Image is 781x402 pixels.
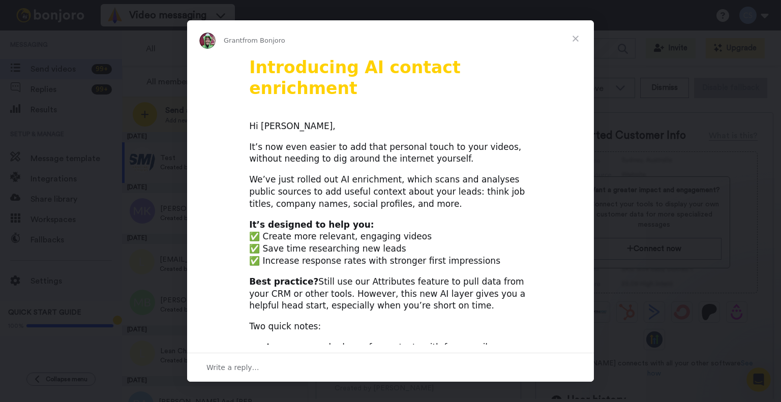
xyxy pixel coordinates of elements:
div: ✅ Create more relevant, engaging videos ✅ Save time researching new leads ✅ Increase response rat... [249,219,532,267]
b: It’s designed to help you: [249,220,374,230]
b: Best practice? [249,276,318,287]
li: Accuracy may be lower for contacts with free email addresses (like Gmail/Yahoo). [265,342,532,366]
div: It’s now even easier to add that personal touch to your videos, without needing to dig around the... [249,141,532,166]
span: Write a reply… [206,361,259,374]
span: Close [557,20,594,57]
div: Still use our Attributes feature to pull data from your CRM or other tools. However, this new AI ... [249,276,532,312]
span: Grant [224,37,243,44]
img: Profile image for Grant [199,33,216,49]
div: Two quick notes: [249,321,532,333]
div: Hi [PERSON_NAME], [249,120,532,133]
span: from Bonjoro [243,37,285,44]
div: Open conversation and reply [187,353,594,382]
b: Introducing AI contact enrichment [249,57,461,98]
div: We’ve just rolled out AI enrichment, which scans and analyses public sources to add useful contex... [249,174,532,210]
